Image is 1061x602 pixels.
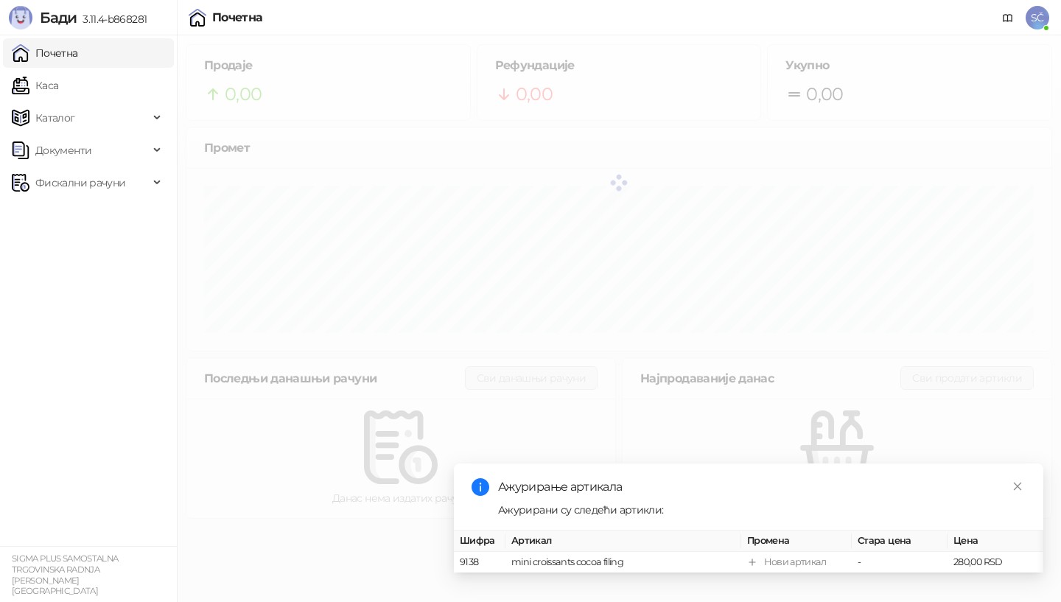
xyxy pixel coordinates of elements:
div: Нови артикал [764,555,826,570]
th: Промена [741,531,852,552]
a: Документација [996,6,1020,29]
small: SIGMA PLUS SAMOSTALNA TRGOVINSKA RADNJA [PERSON_NAME] [GEOGRAPHIC_DATA] [12,553,119,596]
td: 280,00 RSD [948,552,1043,573]
span: SČ [1026,6,1049,29]
span: info-circle [472,478,489,496]
div: Почетна [212,12,263,24]
span: Каталог [35,103,75,133]
td: 9138 [454,552,505,573]
span: Документи [35,136,91,165]
span: Бади [40,9,77,27]
td: - [852,552,948,573]
a: Почетна [12,38,78,68]
th: Артикал [505,531,741,552]
span: close [1012,481,1023,491]
a: Каса [12,71,58,100]
th: Стара цена [852,531,948,552]
span: Фискални рачуни [35,168,125,197]
td: mini croissants cocoa filing [505,552,741,573]
span: 3.11.4-b868281 [77,13,147,26]
th: Шифра [454,531,505,552]
div: Ажурирани су следећи артикли: [498,502,1026,518]
div: Ажурирање артикала [498,478,1026,496]
th: Цена [948,531,1043,552]
a: Close [1009,478,1026,494]
img: Logo [9,6,32,29]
